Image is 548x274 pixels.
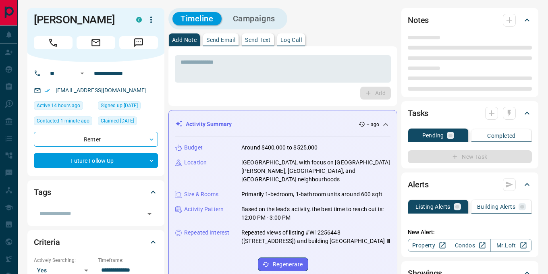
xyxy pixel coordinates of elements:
div: Criteria [34,232,158,252]
div: Renter [34,132,158,147]
button: Campaigns [225,12,283,25]
a: Mr.Loft [490,239,532,252]
p: [GEOGRAPHIC_DATA], with focus on [GEOGRAPHIC_DATA][PERSON_NAME], [GEOGRAPHIC_DATA], and [GEOGRAPH... [241,158,390,184]
p: Repeated views of listing #W12256448 ([STREET_ADDRESS]) and building [GEOGRAPHIC_DATA] Ⅲ [241,228,390,245]
h2: Criteria [34,236,60,249]
h2: Alerts [408,178,429,191]
button: Open [77,68,87,78]
p: Activity Summary [186,120,232,129]
p: Location [184,158,207,167]
div: Notes [408,10,532,30]
p: Completed [487,133,516,139]
p: New Alert: [408,228,532,237]
span: Active 14 hours ago [37,102,80,110]
h2: Notes [408,14,429,27]
p: Around $400,000 to $525,000 [241,143,318,152]
a: [EMAIL_ADDRESS][DOMAIN_NAME] [56,87,147,93]
span: Contacted 1 minute ago [37,117,89,125]
p: Primarily 1-bedroom, 1-bathroom units around 600 sqft [241,190,382,199]
span: Claimed [DATE] [101,117,134,125]
svg: Email Verified [44,88,50,93]
p: Actively Searching: [34,257,94,264]
p: -- ago [367,121,379,128]
button: Regenerate [258,257,308,271]
p: Based on the lead's activity, the best time to reach out is: 12:00 PM - 3:00 PM [241,205,390,222]
div: Thu Aug 29 2024 [98,101,158,112]
a: Condos [449,239,490,252]
div: Tue Sep 16 2025 [34,116,94,128]
span: Call [34,36,73,49]
div: Tags [34,183,158,202]
p: Log Call [280,37,302,43]
button: Timeline [172,12,222,25]
p: Activity Pattern [184,205,224,214]
a: Property [408,239,449,252]
p: Pending [422,133,444,138]
h2: Tasks [408,107,428,120]
span: Email [77,36,115,49]
p: Listing Alerts [415,204,450,210]
p: Send Email [206,37,235,43]
div: Future Follow Up [34,153,158,168]
p: Add Note [172,37,197,43]
div: condos.ca [136,17,142,23]
p: Repeated Interest [184,228,229,237]
div: Tasks [408,104,532,123]
h2: Tags [34,186,51,199]
span: Signed up [DATE] [101,102,138,110]
div: Thu Aug 29 2024 [98,116,158,128]
h1: [PERSON_NAME] [34,13,124,26]
p: Send Text [245,37,271,43]
p: Timeframe: [98,257,158,264]
p: Building Alerts [477,204,515,210]
p: Budget [184,143,203,152]
div: Activity Summary-- ago [175,117,390,132]
div: Alerts [408,175,532,194]
span: Message [119,36,158,49]
p: Size & Rooms [184,190,219,199]
button: Open [144,208,155,220]
div: Mon Sep 15 2025 [34,101,94,112]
